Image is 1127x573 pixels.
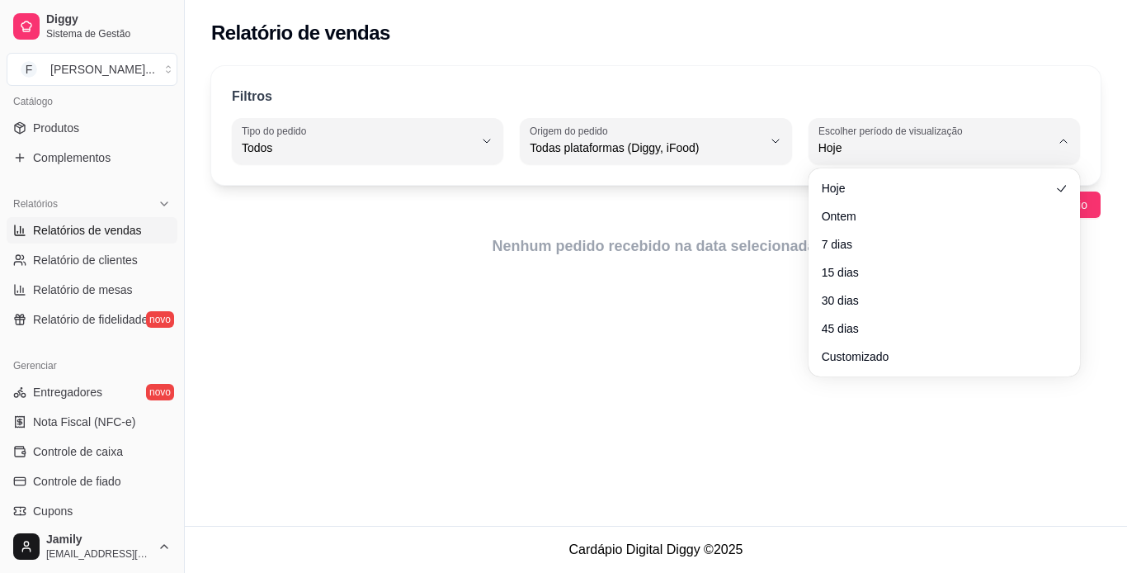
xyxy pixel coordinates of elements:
span: 15 dias [822,264,1050,281]
span: Controle de caixa [33,443,123,460]
span: Customizado [822,348,1050,365]
label: Origem do pedido [530,124,613,138]
p: Filtros [232,87,272,107]
button: Select a team [7,53,177,86]
footer: Cardápio Digital Diggy © 2025 [185,526,1127,573]
span: Nota Fiscal (NFC-e) [33,414,135,430]
h2: Relatório de vendas [211,20,390,46]
div: [PERSON_NAME] ... [50,61,155,78]
span: 45 dias [822,320,1050,337]
span: Controle de fiado [33,473,121,490]
span: [EMAIL_ADDRESS][DOMAIN_NAME] [46,547,151,561]
span: Relatórios de vendas [33,222,142,239]
div: Gerenciar [7,353,177,379]
div: Catálogo [7,88,177,115]
label: Escolher período de visualização [818,124,968,138]
span: Relatório de fidelidade [33,311,148,328]
label: Tipo do pedido [242,124,312,138]
span: Cupons [33,503,73,519]
span: 7 dias [822,236,1050,253]
span: Relatório de clientes [33,252,138,268]
span: Hoje [818,140,1050,156]
span: Diggy [46,12,171,27]
span: Todos [242,140,474,156]
span: Sistema de Gestão [46,27,171,40]
span: Ontem [822,208,1050,225]
span: Produtos [33,120,79,136]
span: Jamily [46,533,151,547]
span: Todas plataformas (Diggy, iFood) [530,140,762,156]
span: Relatórios [13,197,58,211]
span: Relatório de mesas [33,282,133,298]
span: 30 dias [822,292,1050,309]
span: F [21,61,37,78]
span: Complementos [33,149,111,166]
span: Hoje [822,180,1050,197]
article: Nenhum pedido recebido na data selecionada. [211,234,1101,258]
span: Entregadores [33,384,102,400]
